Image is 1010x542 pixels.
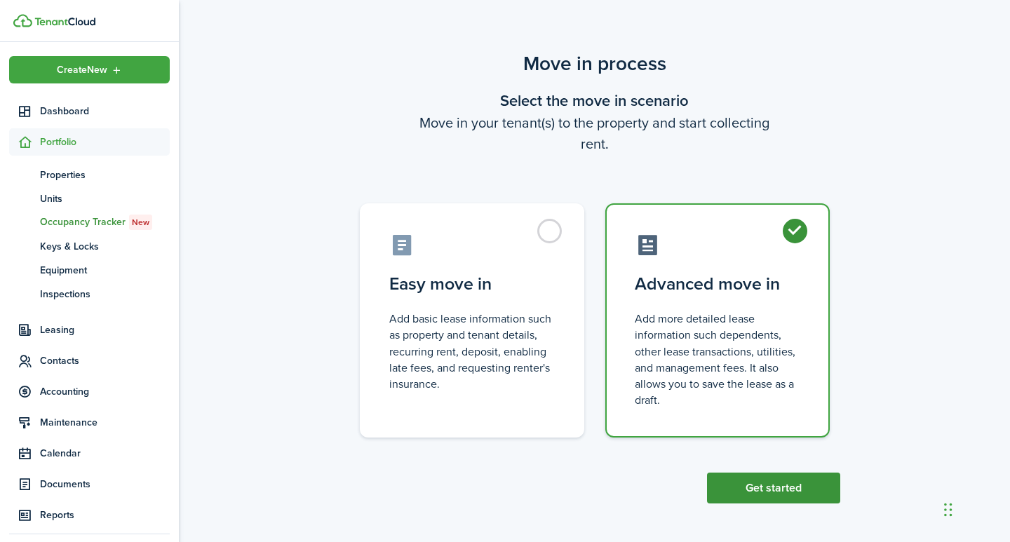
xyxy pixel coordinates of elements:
[9,97,170,125] a: Dashboard
[9,163,170,187] a: Properties
[132,216,149,229] span: New
[40,135,170,149] span: Portfolio
[9,234,170,258] a: Keys & Locks
[57,65,107,75] span: Create New
[9,210,170,234] a: Occupancy TrackerNew
[349,112,840,154] wizard-step-header-description: Move in your tenant(s) to the property and start collecting rent.
[40,263,170,278] span: Equipment
[34,18,95,26] img: TenantCloud
[13,14,32,27] img: TenantCloud
[635,271,800,297] control-radio-card-title: Advanced move in
[349,49,840,79] scenario-title: Move in process
[40,415,170,430] span: Maintenance
[9,258,170,282] a: Equipment
[40,104,170,118] span: Dashboard
[944,489,952,531] div: Drag
[9,56,170,83] button: Open menu
[635,311,800,408] control-radio-card-description: Add more detailed lease information such dependents, other lease transactions, utilities, and man...
[40,384,170,399] span: Accounting
[40,477,170,492] span: Documents
[389,311,555,392] control-radio-card-description: Add basic lease information such as property and tenant details, recurring rent, deposit, enablin...
[40,446,170,461] span: Calendar
[9,501,170,529] a: Reports
[389,271,555,297] control-radio-card-title: Easy move in
[40,323,170,337] span: Leasing
[40,353,170,368] span: Contacts
[9,282,170,306] a: Inspections
[40,239,170,254] span: Keys & Locks
[40,287,170,302] span: Inspections
[9,187,170,210] a: Units
[349,89,840,112] wizard-step-header-title: Select the move in scenario
[40,191,170,206] span: Units
[40,508,170,522] span: Reports
[40,215,170,230] span: Occupancy Tracker
[940,475,1010,542] iframe: Chat Widget
[40,168,170,182] span: Properties
[707,473,840,503] button: Get started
